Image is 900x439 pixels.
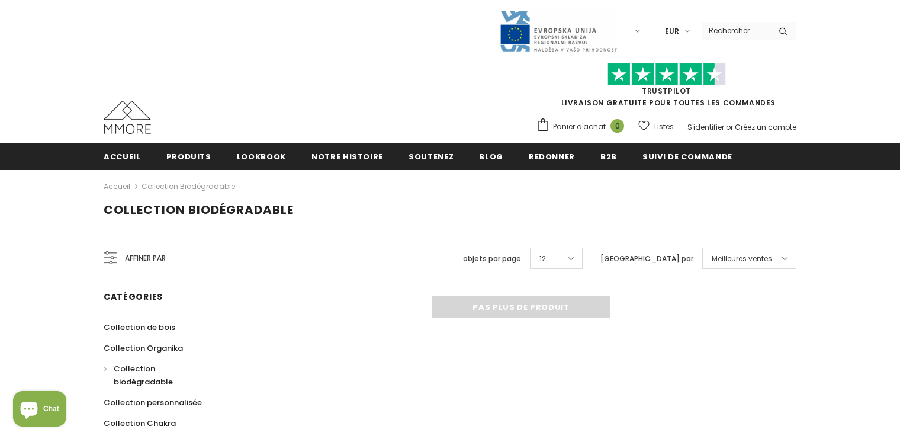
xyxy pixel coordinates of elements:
[610,119,624,133] span: 0
[104,143,141,169] a: Accueil
[104,358,215,392] a: Collection biodégradable
[536,68,796,108] span: LIVRAISON GRATUITE POUR TOUTES LES COMMANDES
[166,143,211,169] a: Produits
[539,253,546,265] span: 12
[104,338,183,358] a: Collection Organika
[702,22,770,39] input: Search Site
[104,397,202,408] span: Collection personnalisée
[607,63,726,86] img: Faites confiance aux étoiles pilotes
[463,253,521,265] label: objets par page
[104,413,176,434] a: Collection Chakra
[600,151,617,162] span: B2B
[726,122,733,132] span: or
[125,252,166,265] span: Affiner par
[529,143,575,169] a: Redonner
[104,418,176,429] span: Collection Chakra
[529,151,575,162] span: Redonner
[642,143,732,169] a: Suivi de commande
[104,322,175,333] span: Collection de bois
[409,151,454,162] span: soutenez
[104,291,163,303] span: Catégories
[499,9,618,53] img: Javni Razpis
[104,151,141,162] span: Accueil
[479,151,503,162] span: Blog
[642,86,691,96] a: TrustPilot
[104,317,175,338] a: Collection de bois
[166,151,211,162] span: Produits
[311,151,383,162] span: Notre histoire
[600,253,693,265] label: [GEOGRAPHIC_DATA] par
[409,143,454,169] a: soutenez
[642,151,732,162] span: Suivi de commande
[311,143,383,169] a: Notre histoire
[104,392,202,413] a: Collection personnalisée
[654,121,674,133] span: Listes
[735,122,796,132] a: Créez un compte
[104,342,183,354] span: Collection Organika
[553,121,606,133] span: Panier d'achat
[665,25,679,37] span: EUR
[499,25,618,36] a: Javni Razpis
[600,143,617,169] a: B2B
[114,363,173,387] span: Collection biodégradable
[237,143,286,169] a: Lookbook
[638,116,674,137] a: Listes
[104,201,294,218] span: Collection biodégradable
[237,151,286,162] span: Lookbook
[687,122,724,132] a: S'identifier
[142,181,235,191] a: Collection biodégradable
[479,143,503,169] a: Blog
[536,118,630,136] a: Panier d'achat 0
[104,101,151,134] img: Cas MMORE
[9,391,70,430] inbox-online-store-chat: Shopify online store chat
[712,253,772,265] span: Meilleures ventes
[104,180,130,194] a: Accueil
